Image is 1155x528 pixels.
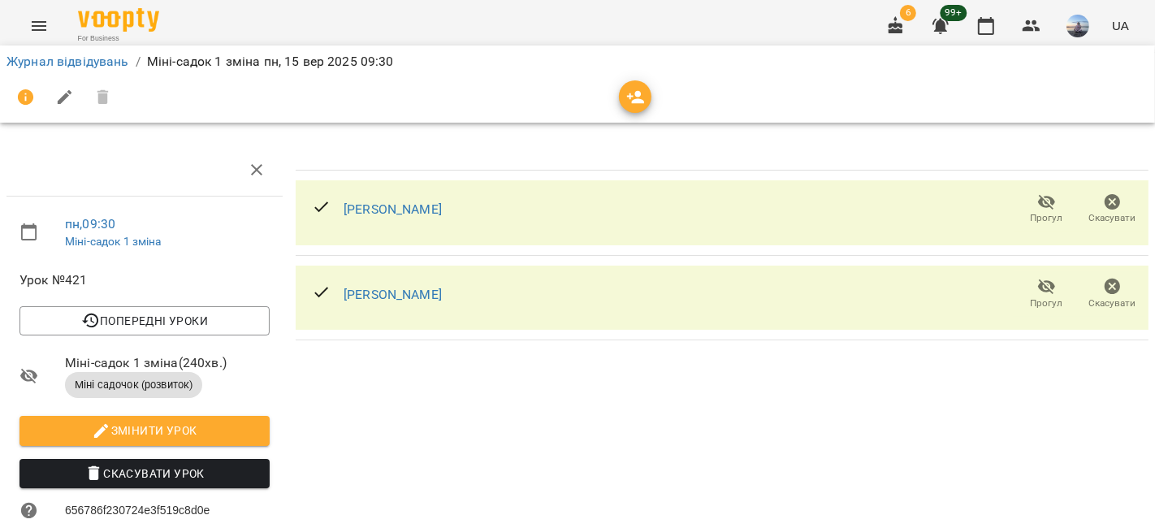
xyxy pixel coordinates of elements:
a: [PERSON_NAME] [344,287,442,302]
li: / [136,52,141,71]
span: Скасувати [1089,211,1136,225]
span: Скасувати Урок [32,464,257,483]
button: Скасувати [1079,187,1145,232]
span: Урок №421 [19,270,270,290]
span: UA [1112,17,1129,34]
span: Прогул [1031,211,1063,225]
span: Змінити урок [32,421,257,440]
span: Скасувати [1089,296,1136,310]
span: Міні садочок (розвиток) [65,378,202,392]
img: Voopty Logo [78,8,159,32]
img: a5695baeaf149ad4712b46ffea65b4f5.jpg [1066,15,1089,37]
span: Попередні уроки [32,311,257,331]
span: 6 [900,5,916,21]
button: Скасувати Урок [19,459,270,488]
span: Міні-садок 1 зміна ( 240 хв. ) [65,353,270,373]
a: Міні-садок 1 зміна [65,235,162,248]
a: [PERSON_NAME] [344,201,442,217]
span: 99+ [941,5,967,21]
p: Міні-садок 1 зміна пн, 15 вер 2025 09:30 [147,52,394,71]
nav: breadcrumb [6,52,1149,71]
button: Прогул [1014,271,1079,317]
span: Прогул [1031,296,1063,310]
button: UA [1105,11,1136,41]
a: пн , 09:30 [65,216,115,232]
span: For Business [78,33,159,44]
button: Menu [19,6,58,45]
a: Журнал відвідувань [6,54,129,69]
button: Попередні уроки [19,306,270,335]
li: 656786f230724e3f519c8d0e [6,495,283,527]
button: Скасувати [1079,271,1145,317]
button: Змінити урок [19,416,270,445]
button: Прогул [1014,187,1079,232]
